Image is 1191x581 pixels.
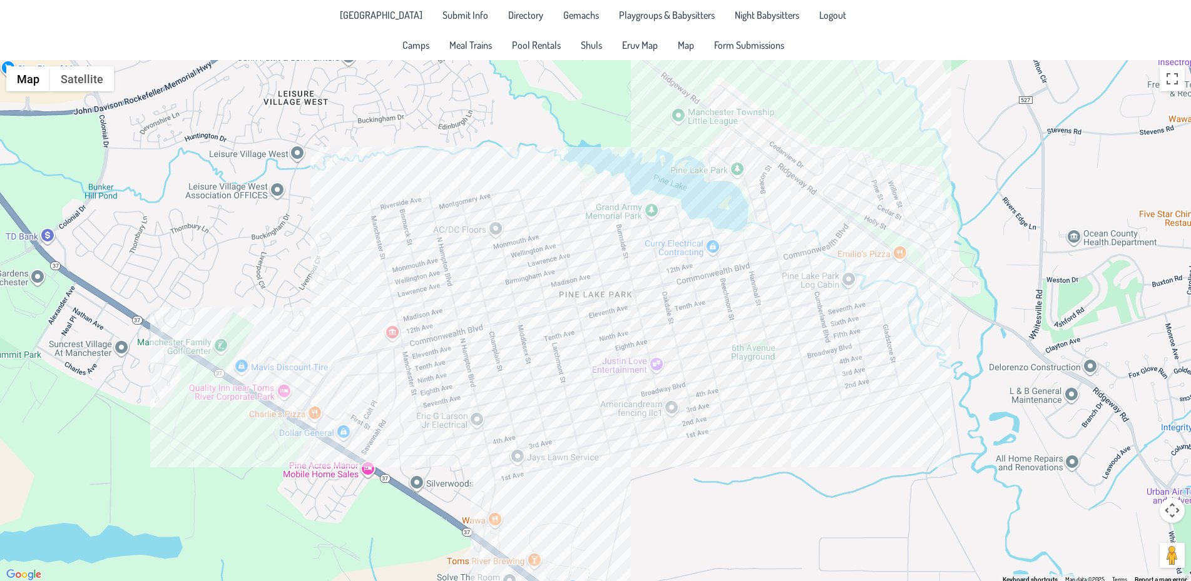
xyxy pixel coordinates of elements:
[395,35,437,55] a: Camps
[581,40,602,50] span: Shuls
[819,10,846,20] span: Logout
[714,40,784,50] span: Form Submissions
[332,5,430,25] li: Pine Lake Park
[442,35,499,55] a: Meal Trains
[563,10,599,20] span: Gemachs
[707,35,792,55] a: Form Submissions
[573,35,610,55] a: Shuls
[1160,543,1185,568] button: Drag Pegman onto the map to open Street View
[619,10,715,20] span: Playgroups & Babysitters
[1160,498,1185,523] button: Map camera controls
[556,5,606,25] a: Gemachs
[504,35,568,55] a: Pool Rentals
[735,10,799,20] span: Night Babysitters
[611,5,722,25] a: Playgroups & Babysitters
[435,5,496,25] a: Submit Info
[449,40,492,50] span: Meal Trains
[615,35,665,55] a: Eruv Map
[340,10,422,20] span: [GEOGRAPHIC_DATA]
[1160,66,1185,91] button: Toggle fullscreen view
[812,5,854,25] li: Logout
[622,40,658,50] span: Eruv Map
[332,5,430,25] a: [GEOGRAPHIC_DATA]
[501,5,551,25] a: Directory
[50,66,114,91] button: Show satellite imagery
[442,10,488,20] span: Submit Info
[6,66,50,91] button: Show street map
[512,40,561,50] span: Pool Rentals
[508,10,543,20] span: Directory
[727,5,807,25] a: Night Babysitters
[402,40,429,50] span: Camps
[678,40,694,50] span: Map
[670,35,702,55] a: Map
